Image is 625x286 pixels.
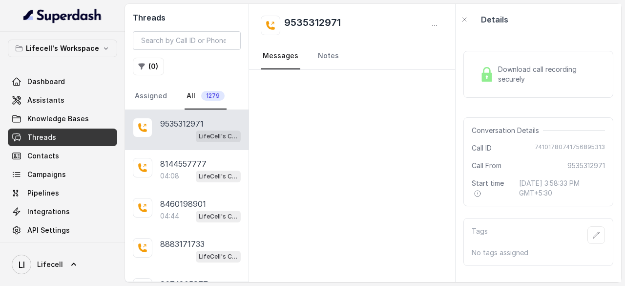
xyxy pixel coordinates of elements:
span: Call ID [472,143,492,153]
span: Dashboard [27,77,65,87]
button: Lifecell's Workspace [8,40,117,57]
span: 1279 [201,91,225,101]
a: API Settings [8,221,117,239]
span: Pipelines [27,188,59,198]
a: Dashboard [8,73,117,90]
nav: Tabs [261,43,443,69]
a: Assigned [133,83,169,110]
span: Knowledge Bases [27,114,89,124]
a: Assistants [8,91,117,109]
span: Assistants [27,95,64,105]
a: Knowledge Bases [8,110,117,128]
h2: Threads [133,12,241,23]
p: LifeCell's Call Assistant [199,172,238,181]
span: 9535312971 [567,161,605,171]
span: [DATE] 3:58:33 PM GMT+5:30 [519,178,605,198]
p: LifeCell's Call Assistant [199,252,238,262]
img: light.svg [23,8,102,23]
a: Contacts [8,147,117,165]
span: Start time [472,178,511,198]
nav: Tabs [133,83,241,110]
p: No tags assigned [472,248,605,258]
a: Pipelines [8,184,117,202]
span: Download call recording securely [498,65,601,84]
a: Integrations [8,203,117,220]
span: Call From [472,161,501,171]
p: 9535312971 [160,118,204,130]
span: Contacts [27,151,59,161]
span: Threads [27,132,56,142]
p: 04:44 [160,211,179,221]
p: 04:08 [160,171,179,181]
p: Tags [472,226,488,244]
p: Lifecell's Workspace [26,43,99,54]
span: Campaigns [27,170,66,179]
a: Threads [8,129,117,146]
h2: 9535312971 [284,16,341,35]
span: 74101780741756895313 [535,143,605,153]
text: LI [19,260,25,270]
a: All1279 [185,83,227,110]
p: 8144557777 [160,158,207,170]
p: 8883171733 [160,238,205,250]
p: LifeCell's Call Assistant [199,132,238,141]
a: Messages [261,43,300,69]
p: Details [481,14,508,25]
a: Campaigns [8,166,117,183]
p: LifeCell's Call Assistant [199,212,238,221]
button: (0) [133,58,164,75]
p: 8460198901 [160,198,206,210]
span: Integrations [27,207,70,217]
a: Notes [316,43,341,69]
a: Lifecell [8,251,117,278]
input: Search by Call ID or Phone Number [133,31,241,50]
span: Conversation Details [472,126,543,135]
span: API Settings [27,225,70,235]
span: Lifecell [37,260,63,269]
img: Lock Icon [479,67,494,82]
